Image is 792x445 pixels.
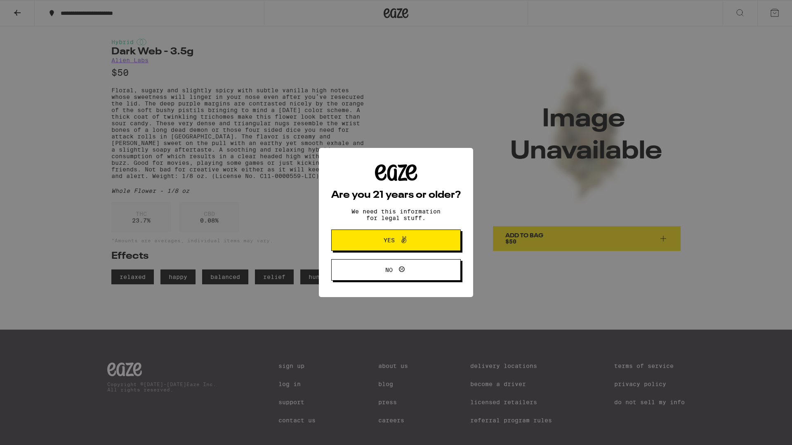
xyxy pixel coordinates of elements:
button: No [331,259,461,281]
span: No [385,267,393,273]
span: Yes [384,237,395,243]
h2: Are you 21 years or older? [331,190,461,200]
button: Yes [331,230,461,251]
p: We need this information for legal stuff. [344,208,448,221]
